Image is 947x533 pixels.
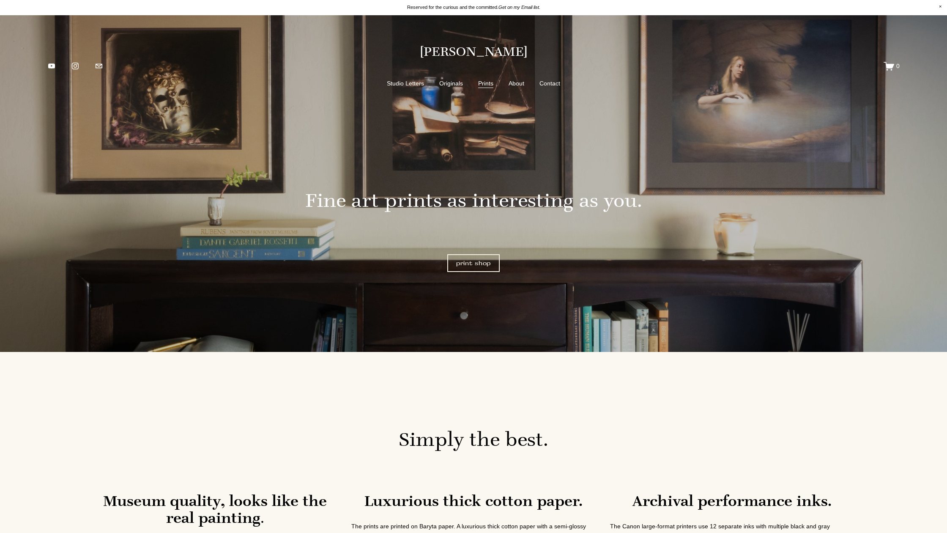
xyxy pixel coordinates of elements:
[93,493,337,526] h3: .
[539,78,560,88] a: Contact
[93,429,854,450] h2: Simply the best.
[439,78,463,88] a: Originals
[896,62,900,70] span: 0
[387,78,424,88] a: Studio Letters
[47,62,56,70] a: YouTube
[884,61,900,71] a: 0 items in cart
[188,190,759,211] h2: Fine art prints as interesting as you.
[509,78,524,88] a: About
[364,492,583,510] strong: Luxurious thick cotton paper.
[478,78,493,88] a: Prints
[71,62,79,70] a: instagram-unauth
[103,492,331,527] strong: Museum quality, looks like the real painting
[420,43,528,59] a: [PERSON_NAME]
[632,492,832,510] strong: Archival performance inks.
[447,254,499,272] a: print shop
[95,62,103,70] a: jennifermariekeller@gmail.com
